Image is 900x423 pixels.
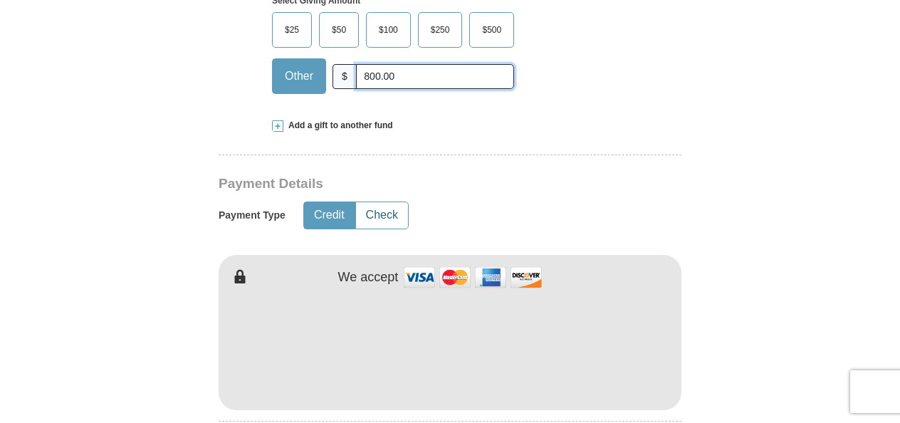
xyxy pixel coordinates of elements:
img: credit cards accepted [402,262,544,293]
h5: Payment Type [219,209,286,221]
span: Other [278,66,320,87]
span: $250 [424,19,457,41]
span: $100 [372,19,405,41]
span: $500 [475,19,508,41]
button: Credit [304,202,355,229]
span: $ [333,64,357,89]
input: Other Amount [356,64,514,89]
button: Check [356,202,408,229]
span: $25 [278,19,306,41]
h4: We accept [338,270,399,286]
h3: Payment Details [219,176,582,192]
span: $50 [325,19,353,41]
span: Add a gift to another fund [283,120,393,132]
